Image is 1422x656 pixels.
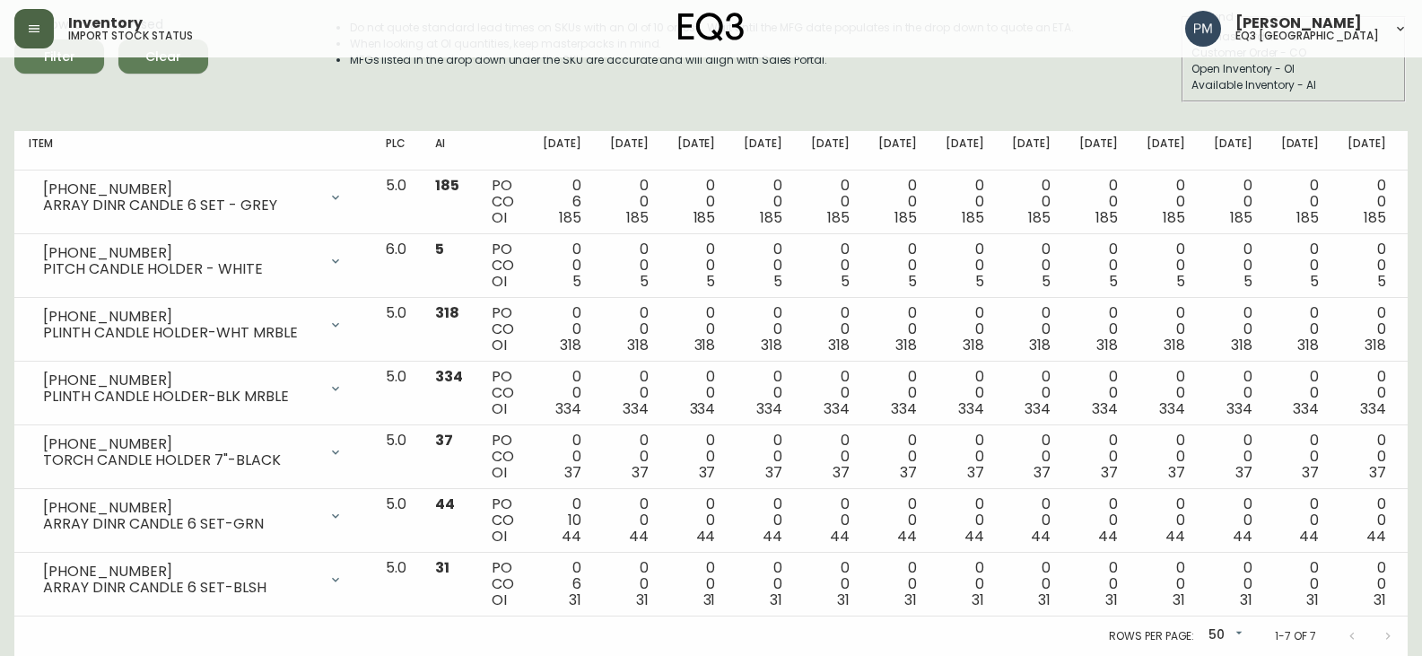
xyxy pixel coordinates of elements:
div: 0 0 [1281,241,1320,290]
span: 185 [1296,207,1319,228]
span: 5 [1109,271,1118,292]
span: 31 [1240,590,1252,610]
div: 0 0 [677,241,716,290]
span: 44 [562,526,581,547]
div: 0 0 [744,369,782,417]
div: 0 0 [946,560,984,608]
div: 0 0 [1012,433,1051,481]
span: OI [492,590,507,610]
span: 31 [904,590,917,610]
div: ARRAY DINR CANDLE 6 SET - GREY [43,197,318,214]
span: 31 [435,557,449,578]
span: 334 [435,366,463,387]
div: 0 0 [1147,305,1185,354]
div: PO CO [492,305,514,354]
span: 5 [1176,271,1185,292]
div: 0 0 [543,305,581,354]
span: 185 [760,207,782,228]
td: 5.0 [371,298,421,362]
span: 185 [1028,207,1051,228]
div: 0 0 [1214,560,1252,608]
div: 0 0 [610,241,649,290]
span: 185 [1095,207,1118,228]
div: 0 0 [1348,369,1386,417]
div: 0 0 [1079,433,1118,481]
div: 50 [1201,621,1246,651]
span: 31 [1105,590,1118,610]
th: [DATE] [864,131,931,171]
span: 31 [636,590,649,610]
span: 318 [963,335,984,355]
span: [PERSON_NAME] [1235,16,1362,31]
span: OI [492,335,507,355]
span: 31 [1038,590,1051,610]
span: 31 [837,590,850,610]
span: 318 [828,335,850,355]
div: 0 0 [1147,178,1185,226]
span: 44 [964,526,984,547]
span: 185 [1364,207,1386,228]
span: 31 [770,590,782,610]
span: 37 [1034,462,1051,483]
div: 0 0 [677,305,716,354]
div: 0 0 [1214,178,1252,226]
div: 0 0 [677,369,716,417]
p: Rows per page: [1109,628,1194,644]
span: 318 [627,335,649,355]
span: 334 [1025,398,1051,419]
span: 185 [694,207,716,228]
div: [PHONE_NUMBER]ARRAY DINR CANDLE 6 SET-GRN [29,496,357,536]
div: 0 0 [744,241,782,290]
span: 37 [967,462,984,483]
div: 0 0 [744,178,782,226]
span: 37 [1369,462,1386,483]
div: 0 0 [1012,496,1051,545]
span: 318 [1297,335,1319,355]
div: TORCH CANDLE HOLDER 7"-BLACK [43,452,318,468]
div: 0 0 [811,433,850,481]
span: 44 [1233,526,1252,547]
div: [PHONE_NUMBER] [43,245,318,261]
div: 0 6 [543,560,581,608]
span: 334 [690,398,716,419]
td: 5.0 [371,171,421,234]
div: 0 0 [946,178,984,226]
span: 5 [908,271,917,292]
span: 37 [632,462,649,483]
div: 0 0 [1348,496,1386,545]
div: 0 0 [610,496,649,545]
span: 185 [435,175,459,196]
div: 0 0 [1348,433,1386,481]
h5: import stock status [68,31,193,41]
th: [DATE] [663,131,730,171]
div: 0 0 [1147,496,1185,545]
span: 334 [756,398,782,419]
div: 0 0 [1079,178,1118,226]
div: 0 0 [878,433,917,481]
span: 44 [1031,526,1051,547]
span: 44 [763,526,782,547]
div: 0 0 [811,369,850,417]
span: 5 [706,271,715,292]
th: [DATE] [797,131,864,171]
div: 0 0 [1214,369,1252,417]
div: ARRAY DINR CANDLE 6 SET-BLSH [43,580,318,596]
div: [PHONE_NUMBER] [43,564,318,580]
span: 37 [435,430,453,450]
span: OI [492,462,507,483]
div: 0 0 [1281,433,1320,481]
div: 0 0 [946,433,984,481]
div: 0 0 [878,305,917,354]
div: 0 0 [1012,560,1051,608]
div: 0 0 [1147,433,1185,481]
span: 37 [765,462,782,483]
span: 44 [897,526,917,547]
div: 0 0 [610,369,649,417]
span: 318 [1231,335,1252,355]
span: 5 [1377,271,1386,292]
div: 0 0 [677,433,716,481]
div: 0 0 [878,369,917,417]
div: 0 0 [677,560,716,608]
th: [DATE] [1132,131,1200,171]
div: 0 0 [811,178,850,226]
